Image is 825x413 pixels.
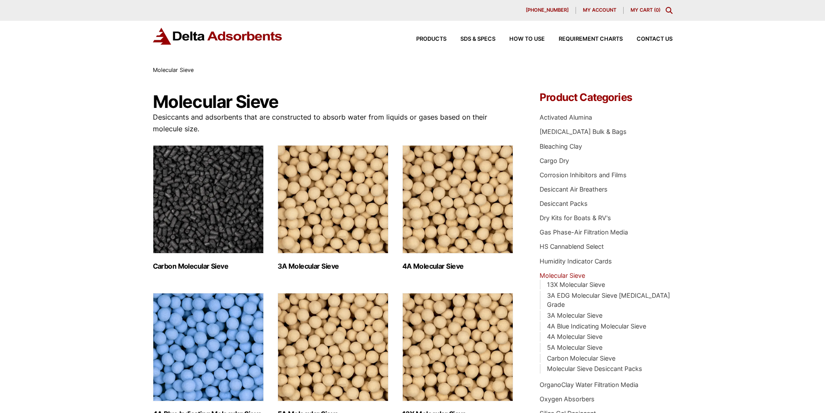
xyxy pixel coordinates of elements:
[153,145,264,254] img: Carbon Molecular Sieve
[402,145,513,254] img: 4A Molecular Sieve
[637,36,673,42] span: Contact Us
[540,381,638,388] a: OrganoClay Water Filtration Media
[540,243,604,250] a: HS Cannablend Select
[153,111,514,135] p: Desiccants and adsorbents that are constructed to absorb water from liquids or gases based on the...
[547,292,670,309] a: 3A EDG Molecular Sieve [MEDICAL_DATA] Grade
[402,293,513,401] img: 13X Molecular Sieve
[583,8,616,13] span: My account
[540,200,588,207] a: Desiccant Packs
[153,262,264,270] h2: Carbon Molecular Sieve
[402,36,446,42] a: Products
[540,272,585,279] a: Molecular Sieve
[656,7,659,13] span: 0
[547,365,642,372] a: Molecular Sieve Desiccant Packs
[446,36,495,42] a: SDS & SPECS
[540,143,582,150] a: Bleaching Clay
[540,185,608,193] a: Desiccant Air Breathers
[278,262,388,270] h2: 3A Molecular Sieve
[540,128,627,135] a: [MEDICAL_DATA] Bulk & Bags
[547,354,615,362] a: Carbon Molecular Sieve
[631,7,660,13] a: My Cart (0)
[540,214,611,221] a: Dry Kits for Boats & RV's
[540,171,627,179] a: Corrosion Inhibitors and Films
[495,36,545,42] a: How to Use
[153,145,264,270] a: Visit product category Carbon Molecular Sieve
[547,333,602,340] a: 4A Molecular Sieve
[545,36,623,42] a: Requirement Charts
[153,293,264,401] img: 4A Blue Indicating Molecular Sieve
[402,262,513,270] h2: 4A Molecular Sieve
[416,36,446,42] span: Products
[623,36,673,42] a: Contact Us
[278,145,388,254] img: 3A Molecular Sieve
[547,312,602,319] a: 3A Molecular Sieve
[509,36,545,42] span: How to Use
[540,157,569,164] a: Cargo Dry
[540,92,672,103] h4: Product Categories
[519,7,576,14] a: [PHONE_NUMBER]
[153,92,514,111] h1: Molecular Sieve
[540,257,612,265] a: Humidity Indicator Cards
[547,322,646,330] a: 4A Blue Indicating Molecular Sieve
[547,344,602,351] a: 5A Molecular Sieve
[576,7,624,14] a: My account
[153,28,283,45] img: Delta Adsorbents
[540,395,595,403] a: Oxygen Absorbers
[666,7,673,14] div: Toggle Modal Content
[278,145,388,270] a: Visit product category 3A Molecular Sieve
[526,8,569,13] span: [PHONE_NUMBER]
[402,145,513,270] a: Visit product category 4A Molecular Sieve
[547,281,605,288] a: 13X Molecular Sieve
[540,228,628,236] a: Gas Phase-Air Filtration Media
[540,114,592,121] a: Activated Alumina
[278,293,388,401] img: 5A Molecular Sieve
[559,36,623,42] span: Requirement Charts
[460,36,495,42] span: SDS & SPECS
[153,67,194,73] span: Molecular Sieve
